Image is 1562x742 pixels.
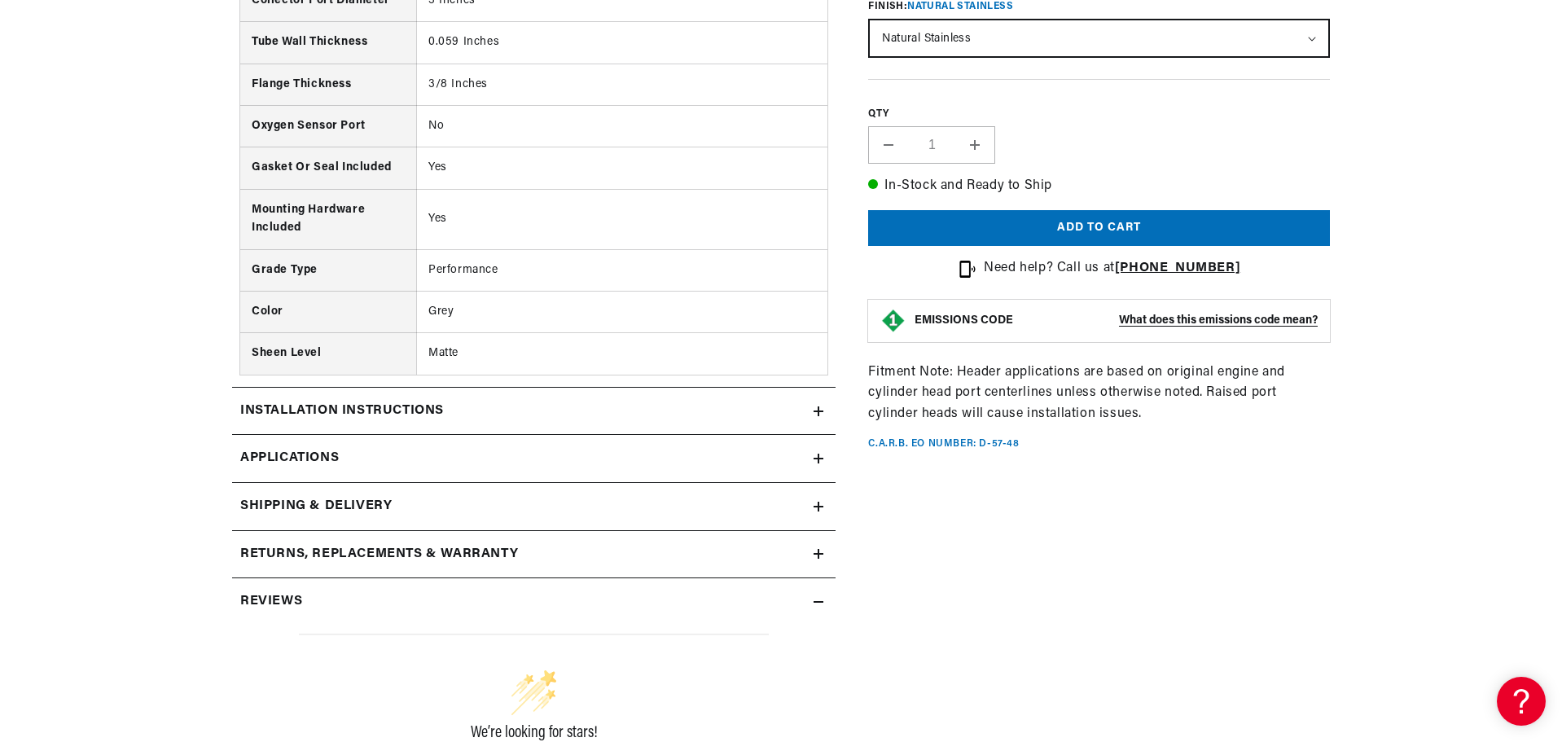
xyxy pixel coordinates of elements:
div: We’re looking for stars! [299,725,769,741]
span: Natural Stainless [907,2,1013,11]
h2: Installation instructions [240,401,444,422]
th: Mounting Hardware Included [240,189,416,249]
a: [PHONE_NUMBER] [1115,261,1240,274]
td: Yes [416,189,827,249]
strong: EMISSIONS CODE [915,314,1013,327]
th: Gasket Or Seal Included [240,147,416,189]
th: Color [240,291,416,332]
img: Emissions code [880,308,906,334]
th: Grade Type [240,249,416,291]
th: Tube Wall Thickness [240,22,416,64]
td: Performance [416,249,827,291]
strong: What does this emissions code mean? [1119,314,1318,327]
p: In-Stock and Ready to Ship [868,176,1330,197]
summary: Reviews [232,578,836,626]
h2: Shipping & Delivery [240,496,392,517]
label: QTY [868,108,1330,121]
span: Applications [240,448,339,469]
p: Need help? Call us at [984,258,1240,279]
td: 0.059 Inches [416,22,827,64]
summary: Returns, Replacements & Warranty [232,531,836,578]
td: Yes [416,147,827,189]
td: Matte [416,333,827,375]
button: Add to cart [868,209,1330,246]
td: 3/8 Inches [416,64,827,105]
td: No [416,106,827,147]
button: EMISSIONS CODEWhat does this emissions code mean? [915,314,1318,328]
p: C.A.R.B. EO Number: D-57-48 [868,437,1019,450]
th: Flange Thickness [240,64,416,105]
th: Sheen Level [240,333,416,375]
h2: Returns, Replacements & Warranty [240,544,518,565]
th: Oxygen Sensor Port [240,106,416,147]
summary: Installation instructions [232,388,836,435]
a: Applications [232,435,836,483]
h2: Reviews [240,591,302,612]
td: Grey [416,291,827,332]
summary: Shipping & Delivery [232,483,836,530]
